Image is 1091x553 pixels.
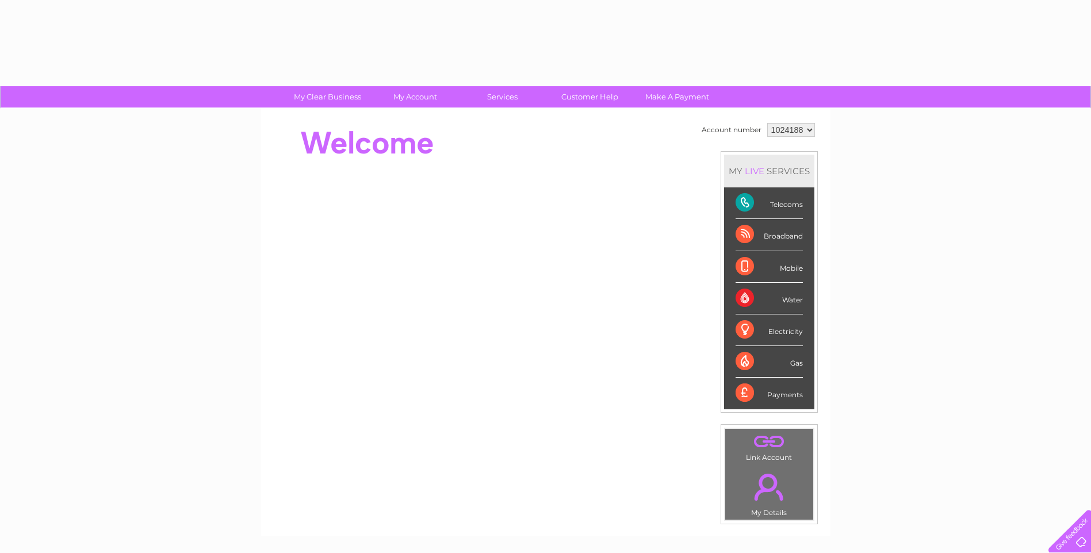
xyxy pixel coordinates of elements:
a: My Account [368,86,462,107]
div: Electricity [736,314,803,346]
a: . [728,432,810,452]
a: Services [455,86,550,107]
td: My Details [725,464,814,520]
a: . [728,467,810,507]
div: Broadband [736,219,803,251]
a: Customer Help [542,86,637,107]
div: Mobile [736,251,803,283]
div: Payments [736,378,803,409]
div: Telecoms [736,187,803,219]
a: Make A Payment [630,86,725,107]
td: Link Account [725,428,814,464]
td: Account number [699,120,764,140]
div: Gas [736,346,803,378]
div: MY SERVICES [724,155,814,187]
div: Water [736,283,803,314]
a: My Clear Business [280,86,375,107]
div: LIVE [742,166,767,176]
